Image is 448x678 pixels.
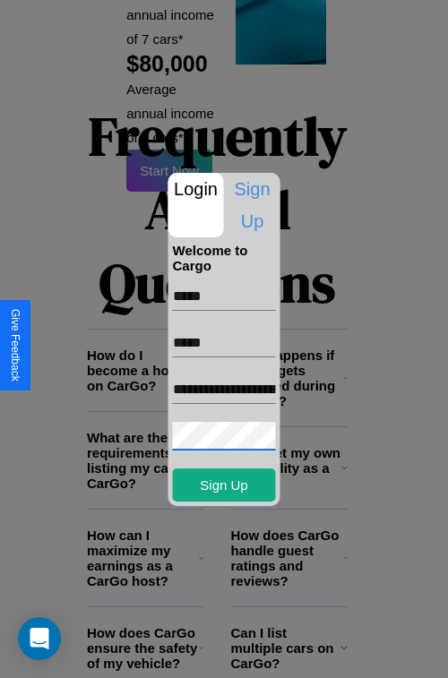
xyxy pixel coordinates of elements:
[18,617,61,660] div: Open Intercom Messenger
[168,173,224,205] p: Login
[173,243,276,273] h4: Welcome to Cargo
[173,468,276,502] button: Sign Up
[225,173,280,237] p: Sign Up
[9,309,22,382] div: Give Feedback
